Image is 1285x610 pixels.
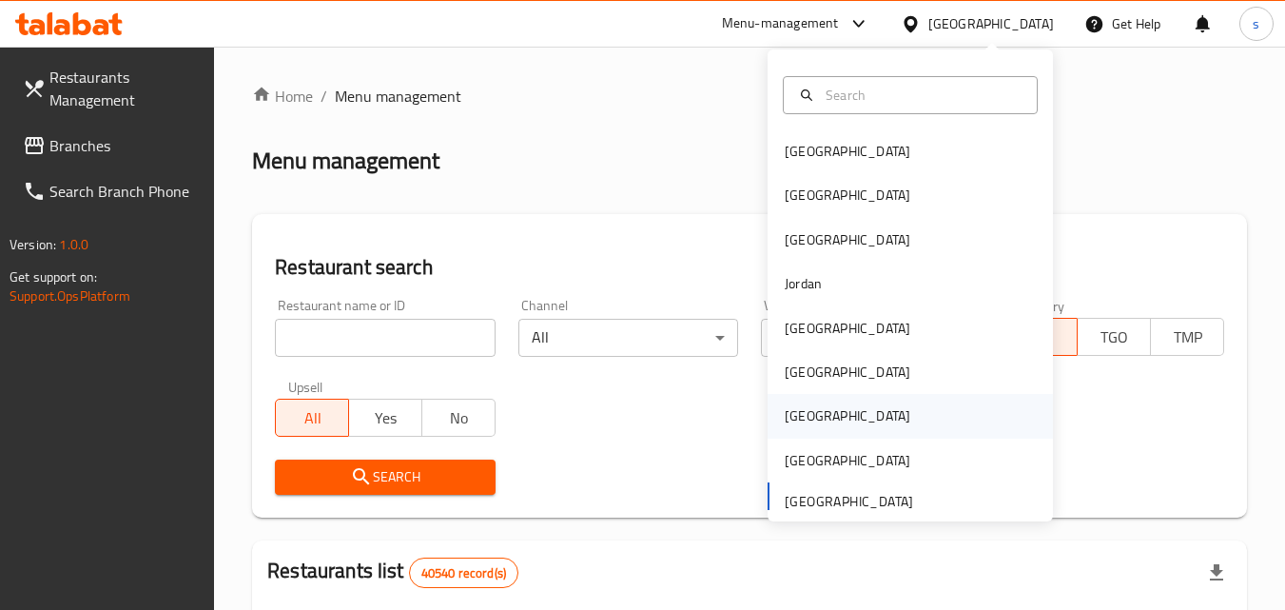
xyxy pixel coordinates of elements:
[357,404,415,432] span: Yes
[1085,324,1143,351] span: TGO
[785,362,910,383] div: [GEOGRAPHIC_DATA]
[10,232,56,257] span: Version:
[785,405,910,426] div: [GEOGRAPHIC_DATA]
[283,404,341,432] span: All
[410,564,517,582] span: 40540 record(s)
[290,465,479,489] span: Search
[59,232,88,257] span: 1.0.0
[275,253,1224,282] h2: Restaurant search
[430,404,488,432] span: No
[8,168,215,214] a: Search Branch Phone
[785,450,910,471] div: [GEOGRAPHIC_DATA]
[1077,318,1151,356] button: TGO
[518,319,738,357] div: All
[252,146,439,176] h2: Menu management
[785,141,910,162] div: [GEOGRAPHIC_DATA]
[421,399,496,437] button: No
[761,319,981,357] div: All
[252,85,313,108] a: Home
[785,185,910,206] div: [GEOGRAPHIC_DATA]
[1018,299,1065,312] label: Delivery
[1158,324,1217,351] span: TMP
[10,265,97,289] span: Get support on:
[818,85,1025,106] input: Search
[8,54,215,123] a: Restaurants Management
[275,460,495,495] button: Search
[348,399,422,437] button: Yes
[275,399,349,437] button: All
[1194,550,1239,596] div: Export file
[409,558,518,588] div: Total records count
[267,557,518,588] h2: Restaurants list
[49,134,200,157] span: Branches
[275,319,495,357] input: Search for restaurant name or ID..
[722,12,839,35] div: Menu-management
[8,123,215,168] a: Branches
[785,273,822,294] div: Jordan
[785,318,910,339] div: [GEOGRAPHIC_DATA]
[49,180,200,203] span: Search Branch Phone
[1253,13,1259,34] span: s
[1150,318,1224,356] button: TMP
[288,380,323,393] label: Upsell
[928,13,1054,34] div: [GEOGRAPHIC_DATA]
[10,284,130,308] a: Support.OpsPlatform
[785,229,910,250] div: [GEOGRAPHIC_DATA]
[321,85,327,108] li: /
[49,66,200,111] span: Restaurants Management
[335,85,461,108] span: Menu management
[252,85,1247,108] nav: breadcrumb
